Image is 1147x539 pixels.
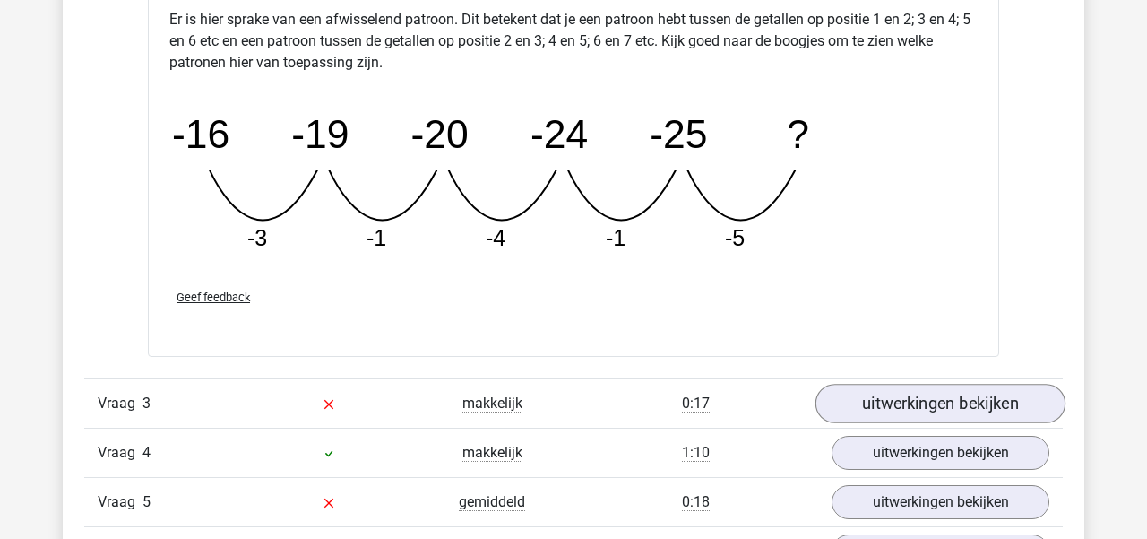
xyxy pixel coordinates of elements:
[247,225,267,250] tspan: -3
[142,395,151,412] span: 3
[98,393,142,414] span: Vraag
[682,395,710,413] span: 0:17
[459,493,525,511] span: gemiddeld
[462,444,522,462] span: makkelijk
[725,225,745,250] tspan: -5
[462,395,522,413] span: makkelijk
[291,111,349,155] tspan: -19
[98,491,142,513] span: Vraag
[682,493,710,511] span: 0:18
[142,444,151,461] span: 4
[142,493,151,510] span: 5
[832,485,1049,519] a: uitwerkingen bekijken
[411,111,469,155] tspan: -20
[172,111,229,155] tspan: -16
[787,111,809,155] tspan: ?
[98,442,142,464] span: Vraag
[486,225,505,250] tspan: -4
[682,444,710,462] span: 1:10
[169,9,978,74] p: Er is hier sprake van een afwisselend patroon. Dit betekent dat je een patroon hebt tussen de get...
[367,225,386,250] tspan: -1
[650,111,707,155] tspan: -25
[815,384,1065,423] a: uitwerkingen bekijken
[832,436,1049,470] a: uitwerkingen bekijken
[606,225,625,250] tspan: -1
[177,291,250,304] span: Geef feedback
[530,111,588,155] tspan: -24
